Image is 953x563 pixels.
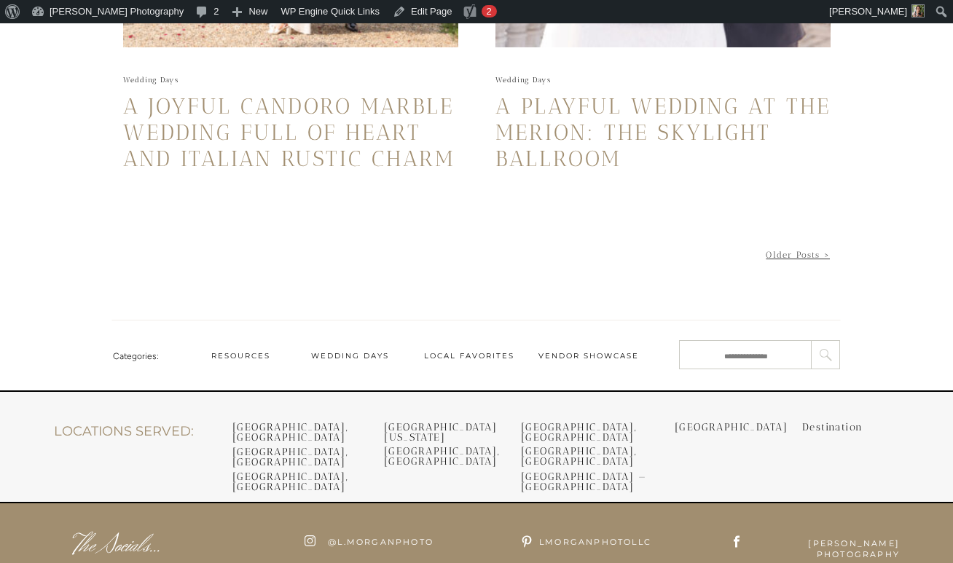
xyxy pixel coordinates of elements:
[521,422,641,436] a: [GEOGRAPHIC_DATA], [GEOGRAPHIC_DATA]
[521,472,686,486] h3: [GEOGRAPHIC_DATA] — [GEOGRAPHIC_DATA]
[675,422,769,436] h3: [GEOGRAPHIC_DATA]
[196,350,285,362] a: Resources
[423,350,515,362] a: Local Favorites
[384,422,487,436] h3: [GEOGRAPHIC_DATA][US_STATE]
[753,538,900,554] a: [PERSON_NAME] Photography
[384,446,487,460] h3: [GEOGRAPHIC_DATA], [GEOGRAPHIC_DATA]
[486,6,491,17] span: 2
[495,93,831,172] a: A Playful Wedding at The Merion: The Skylight Ballroom
[323,533,434,559] a: @L.Morganphoto
[298,350,402,362] a: Wedding Days
[535,533,651,559] a: LMorganphotollc
[232,447,398,461] h3: [GEOGRAPHIC_DATA], [GEOGRAPHIC_DATA]
[829,6,907,17] span: [PERSON_NAME]
[123,93,455,172] a: A Joyful Candoro Marble Wedding Full of Heart and Italian Rustic Charm
[232,472,398,486] h3: [GEOGRAPHIC_DATA], [GEOGRAPHIC_DATA]
[232,422,350,436] a: [GEOGRAPHIC_DATA], [GEOGRAPHIC_DATA]
[495,76,551,84] a: Wedding Days
[72,528,179,554] div: The Socials...
[802,422,885,436] h3: Destination
[113,349,176,363] div: Categories:
[766,250,830,260] a: Older Posts >
[538,350,640,362] a: Vendor Showcase
[54,422,211,455] div: Locations Served:
[521,446,641,460] a: [GEOGRAPHIC_DATA], [GEOGRAPHIC_DATA]
[123,76,179,84] a: Wedding Days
